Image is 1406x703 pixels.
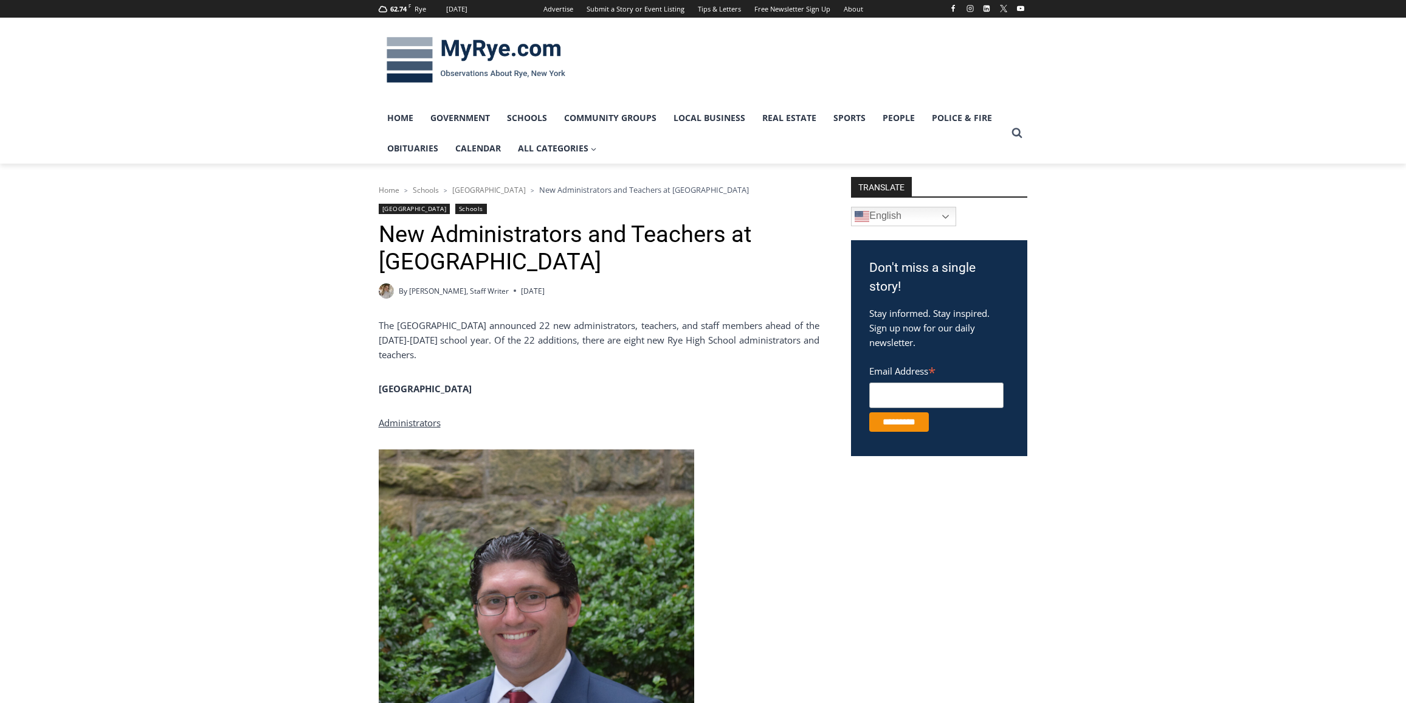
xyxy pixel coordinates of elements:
[379,383,472,395] b: [GEOGRAPHIC_DATA]
[531,186,534,195] span: >
[754,103,825,133] a: Real Estate
[379,29,573,92] img: MyRye.com
[444,186,447,195] span: >
[379,103,422,133] a: Home
[498,103,556,133] a: Schools
[665,103,754,133] a: Local Business
[447,133,509,164] a: Calendar
[869,306,1009,350] p: Stay informed. Stay inspired. Sign up now for our daily newsletter.
[390,4,407,13] span: 62.74
[539,184,749,195] span: New Administrators and Teachers at [GEOGRAPHIC_DATA]
[379,103,1006,164] nav: Primary Navigation
[379,133,447,164] a: Obituaries
[379,221,819,276] h1: New Administrators and Teachers at [GEOGRAPHIC_DATA]
[556,103,665,133] a: Community Groups
[825,103,874,133] a: Sports
[408,2,411,9] span: F
[455,204,487,214] a: Schools
[869,359,1004,381] label: Email Address
[422,103,498,133] a: Government
[996,1,1011,16] a: X
[379,184,819,196] nav: Breadcrumbs
[404,186,408,195] span: >
[855,209,869,224] img: en
[521,285,545,297] time: [DATE]
[379,185,399,195] a: Home
[379,283,394,299] a: Author image
[409,286,509,296] a: [PERSON_NAME], Staff Writer
[446,4,467,15] div: [DATE]
[379,204,450,214] a: [GEOGRAPHIC_DATA]
[452,185,526,195] a: [GEOGRAPHIC_DATA]
[923,103,1001,133] a: Police & Fire
[509,133,605,164] a: All Categories
[379,283,394,299] img: (PHOTO: MyRye.com Summer 2023 intern Beatrice Larzul.)
[415,4,426,15] div: Rye
[869,258,1009,297] h3: Don't miss a single story!
[1013,1,1028,16] a: YouTube
[413,185,439,195] a: Schools
[1006,122,1028,144] button: View Search Form
[946,1,960,16] a: Facebook
[851,177,912,196] strong: TRANSLATE
[963,1,977,16] a: Instagram
[851,207,956,226] a: English
[379,319,819,361] span: The [GEOGRAPHIC_DATA] announced 22 new administrators, teachers, and staff members ahead of the [...
[518,142,597,155] span: All Categories
[874,103,923,133] a: People
[379,417,441,429] span: Administrators
[399,285,407,297] span: By
[979,1,994,16] a: Linkedin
